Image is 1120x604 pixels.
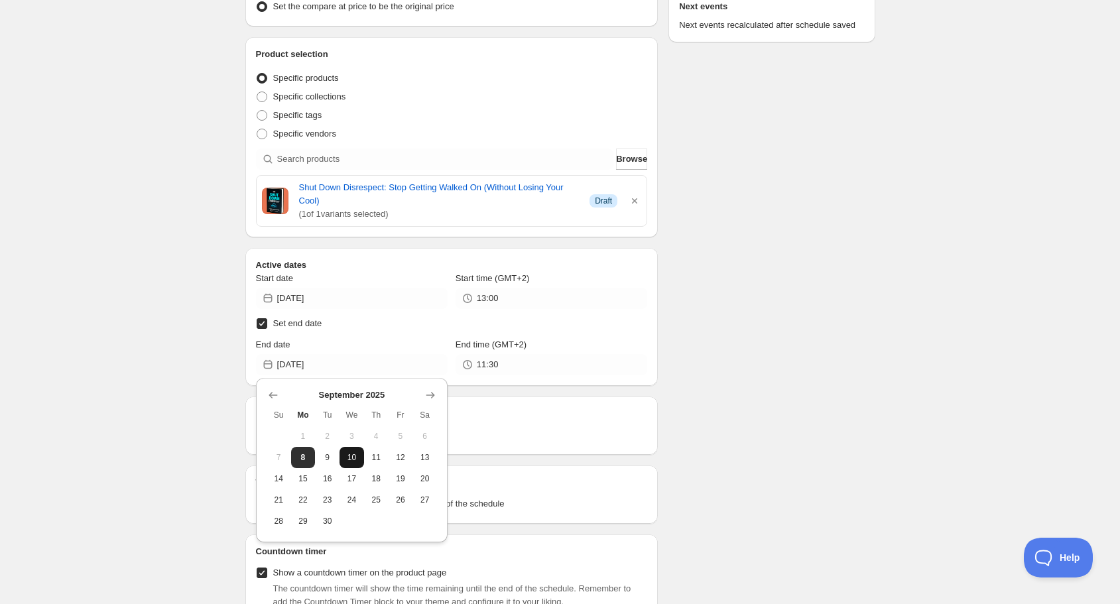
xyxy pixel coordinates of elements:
[291,447,316,468] button: Today Monday September 8 2025
[315,468,340,489] button: Tuesday September 16 2025
[315,447,340,468] button: Tuesday September 9 2025
[267,447,291,468] button: Sunday September 7 2025
[291,489,316,511] button: Monday September 22 2025
[364,404,389,426] th: Thursday
[389,404,413,426] th: Friday
[273,1,454,11] span: Set the compare at price to be the original price
[345,431,359,442] span: 3
[320,473,334,484] span: 16
[418,410,432,420] span: Sa
[394,495,408,505] span: 26
[296,473,310,484] span: 15
[345,495,359,505] span: 24
[412,404,437,426] th: Saturday
[272,516,286,526] span: 28
[296,495,310,505] span: 22
[272,410,286,420] span: Su
[315,489,340,511] button: Tuesday September 23 2025
[272,452,286,463] span: 7
[418,473,432,484] span: 20
[389,468,413,489] button: Friday September 19 2025
[345,410,359,420] span: We
[267,468,291,489] button: Sunday September 14 2025
[421,386,440,404] button: Show next month, October 2025
[369,410,383,420] span: Th
[389,426,413,447] button: Friday September 5 2025
[264,386,282,404] button: Show previous month, August 2025
[273,91,346,101] span: Specific collections
[256,545,648,558] h2: Countdown timer
[616,149,647,170] button: Browse
[369,431,383,442] span: 4
[418,495,432,505] span: 27
[595,196,612,206] span: Draft
[273,110,322,120] span: Specific tags
[273,568,447,577] span: Show a countdown timer on the product page
[256,273,293,283] span: Start date
[369,452,383,463] span: 11
[389,489,413,511] button: Friday September 26 2025
[291,468,316,489] button: Monday September 15 2025
[340,468,364,489] button: Wednesday September 17 2025
[418,431,432,442] span: 6
[340,489,364,511] button: Wednesday September 24 2025
[340,447,364,468] button: Wednesday September 10 2025
[364,426,389,447] button: Thursday September 4 2025
[340,404,364,426] th: Wednesday
[345,452,359,463] span: 10
[315,404,340,426] th: Tuesday
[364,447,389,468] button: Thursday September 11 2025
[267,489,291,511] button: Sunday September 21 2025
[272,473,286,484] span: 14
[394,431,408,442] span: 5
[277,149,614,170] input: Search products
[272,495,286,505] span: 21
[369,473,383,484] span: 18
[299,208,580,221] span: ( 1 of 1 variants selected)
[412,468,437,489] button: Saturday September 20 2025
[394,452,408,463] span: 12
[369,495,383,505] span: 25
[616,152,647,166] span: Browse
[320,516,334,526] span: 30
[389,447,413,468] button: Friday September 12 2025
[273,73,339,83] span: Specific products
[296,431,310,442] span: 1
[1024,538,1093,577] iframe: Toggle Customer Support
[340,426,364,447] button: Wednesday September 3 2025
[262,188,288,214] img: Cover image of Shut Down Disrespect: Stop Getting Walked On (Without Losing Your Cool) by Tyler A...
[256,48,648,61] h2: Product selection
[267,404,291,426] th: Sunday
[256,476,648,489] h2: Tags
[394,473,408,484] span: 19
[296,410,310,420] span: Mo
[412,426,437,447] button: Saturday September 6 2025
[296,516,310,526] span: 29
[679,19,864,32] p: Next events recalculated after schedule saved
[418,452,432,463] span: 13
[256,259,648,272] h2: Active dates
[412,489,437,511] button: Saturday September 27 2025
[256,339,290,349] span: End date
[456,273,530,283] span: Start time (GMT+2)
[320,431,334,442] span: 2
[345,473,359,484] span: 17
[315,426,340,447] button: Tuesday September 2 2025
[315,511,340,532] button: Tuesday September 30 2025
[256,407,648,420] h2: Repeating
[273,129,336,139] span: Specific vendors
[320,410,334,420] span: Tu
[273,318,322,328] span: Set end date
[291,511,316,532] button: Monday September 29 2025
[291,404,316,426] th: Monday
[394,410,408,420] span: Fr
[364,468,389,489] button: Thursday September 18 2025
[320,495,334,505] span: 23
[296,452,310,463] span: 8
[412,447,437,468] button: Saturday September 13 2025
[320,452,334,463] span: 9
[267,511,291,532] button: Sunday September 28 2025
[299,181,580,208] a: Shut Down Disrespect: Stop Getting Walked On (Without Losing Your Cool)
[364,489,389,511] button: Thursday September 25 2025
[291,426,316,447] button: Monday September 1 2025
